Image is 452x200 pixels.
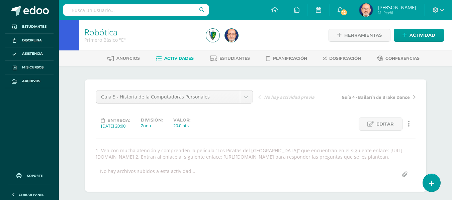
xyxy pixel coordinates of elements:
[22,38,42,43] span: Disciplina
[19,192,44,197] span: Cerrar panel
[394,29,444,42] a: Actividad
[329,56,361,61] span: Dosificación
[173,118,190,123] label: Valor:
[376,118,394,130] span: Editar
[22,78,40,84] span: Archivos
[63,4,209,16] input: Busca un usuario...
[84,37,198,43] div: Primero Básico 'E'
[210,53,250,64] a: Estudiantes
[93,147,418,160] div: 1. Ven con mucha atención y comprenden la película “Los Piratas del [GEOGRAPHIC_DATA]” que encuen...
[359,3,373,17] img: 3d645cbe1293924e2eb96234d7fd56d6.png
[107,118,130,123] span: Entrega:
[164,56,194,61] span: Actividades
[5,20,54,34] a: Estudiantes
[337,93,416,100] a: Guía 4 - Bailarín de Brake Dance
[96,90,253,103] a: Guía 5 - Historia de la Computadoras Personales
[156,53,194,64] a: Actividades
[22,65,43,70] span: Mis cursos
[27,173,43,178] span: Soporte
[22,51,43,56] span: Asistencia
[101,123,130,129] div: [DATE] 20:00
[385,56,420,61] span: Conferencias
[107,53,140,64] a: Anuncios
[344,29,382,41] span: Herramientas
[5,47,54,61] a: Asistencia
[173,123,190,129] div: 20.0 pts
[141,123,163,129] div: Zona
[101,90,235,103] span: Guía 5 - Historia de la Computadoras Personales
[342,94,410,100] span: Guía 4 - Bailarín de Brake Dance
[84,26,117,38] a: Robótica
[340,9,348,16] span: 12
[84,27,198,37] h1: Robótica
[219,56,250,61] span: Estudiantes
[329,29,390,42] a: Herramientas
[5,34,54,47] a: Disciplina
[8,167,51,183] a: Soporte
[264,94,314,100] span: No hay actividad previa
[378,4,416,11] span: [PERSON_NAME]
[141,118,163,123] label: División:
[378,10,416,16] span: Mi Perfil
[273,56,307,61] span: Planificación
[410,29,435,41] span: Actividad
[323,53,361,64] a: Dosificación
[377,53,420,64] a: Conferencias
[100,168,195,181] div: No hay archivos subidos a esta actividad...
[116,56,140,61] span: Anuncios
[5,61,54,74] a: Mis cursos
[22,24,47,29] span: Estudiantes
[5,74,54,88] a: Archivos
[225,29,238,42] img: 3d645cbe1293924e2eb96234d7fd56d6.png
[266,53,307,64] a: Planificación
[206,29,219,42] img: 1b281a8218983e455f0ded11b96ffc56.png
